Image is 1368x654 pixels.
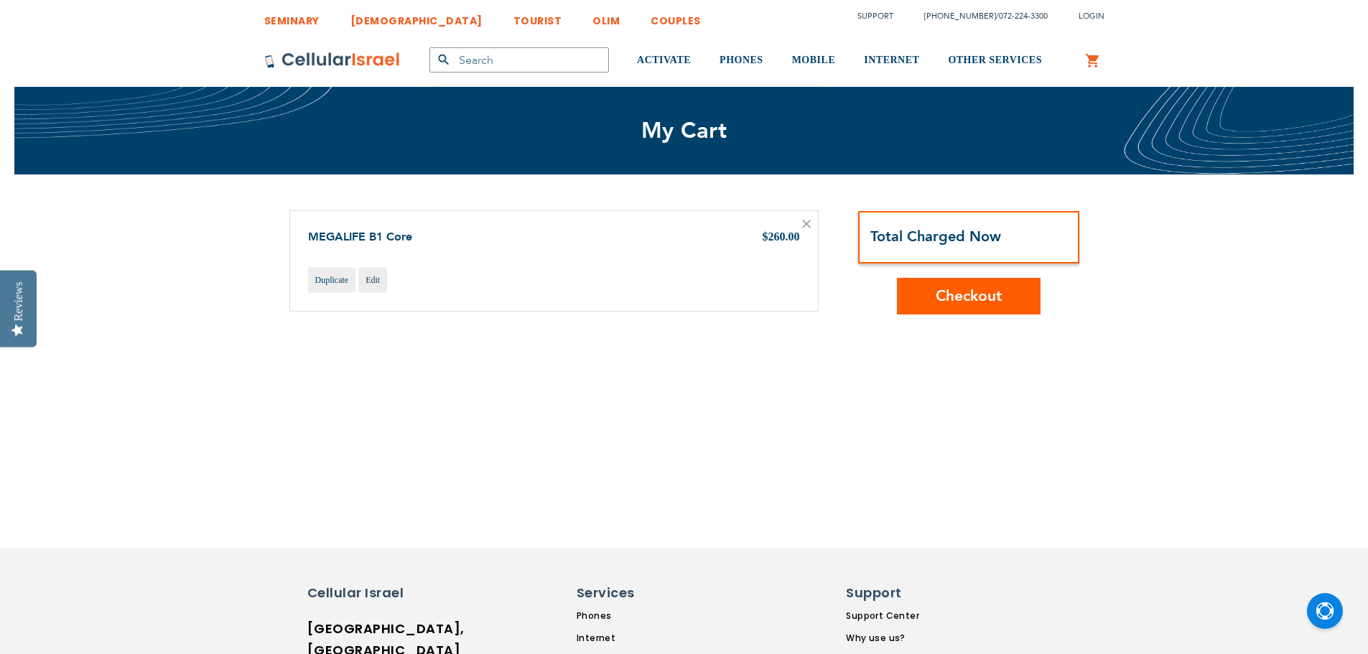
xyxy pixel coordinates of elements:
[308,229,412,245] a: MEGALIFE B1 Core
[315,275,349,285] span: Duplicate
[308,267,356,293] a: Duplicate
[592,4,620,30] a: OLIM
[948,34,1042,88] a: OTHER SERVICES
[264,4,320,30] a: SEMINARY
[936,286,1002,307] span: Checkout
[264,52,401,69] img: Cellular Israel Logo
[720,34,763,88] a: PHONES
[637,34,691,88] a: ACTIVATE
[577,632,707,645] a: Internet
[641,116,727,146] span: My Cart
[846,609,940,622] a: Support Center
[924,11,996,22] a: [PHONE_NUMBER]
[366,275,380,285] span: Edit
[637,55,691,65] span: ACTIVATE
[1079,11,1104,22] span: Login
[846,632,940,645] a: Why use us?
[870,227,1001,246] strong: Total Charged Now
[577,609,707,622] a: Phones
[910,6,1048,27] li: /
[897,278,1041,314] button: Checkout
[999,11,1048,22] a: 072-224-3300
[846,584,931,602] h6: Support
[577,584,699,602] h6: Services
[350,4,483,30] a: [DEMOGRAPHIC_DATA]
[429,47,609,73] input: Search
[948,55,1042,65] span: OTHER SERVICES
[307,584,429,602] h6: Cellular Israel
[720,55,763,65] span: PHONES
[651,4,701,30] a: COUPLES
[864,34,919,88] a: INTERNET
[763,230,800,243] span: $260.00
[857,11,893,22] a: Support
[792,34,836,88] a: MOBILE
[358,267,387,293] a: Edit
[12,281,25,321] div: Reviews
[864,55,919,65] span: INTERNET
[513,4,562,30] a: TOURIST
[792,55,836,65] span: MOBILE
